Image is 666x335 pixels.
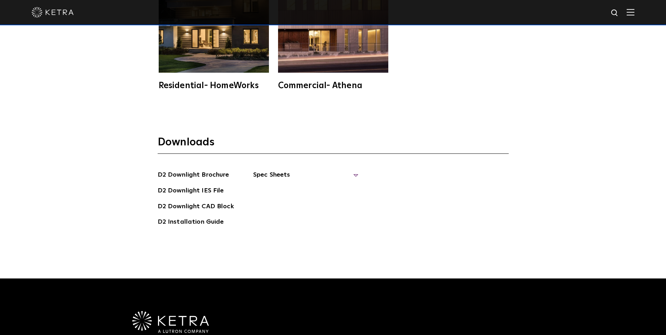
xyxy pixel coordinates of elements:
[278,81,388,90] div: Commercial- Athena
[253,170,358,185] span: Spec Sheets
[158,170,229,181] a: D2 Downlight Brochure
[158,136,509,154] h3: Downloads
[158,202,234,213] a: D2 Downlight CAD Block
[611,9,619,18] img: search icon
[32,7,74,18] img: ketra-logo-2019-white
[158,186,224,197] a: D2 Downlight IES File
[159,81,269,90] div: Residential- HomeWorks
[132,311,209,333] img: Ketra-aLutronCo_White_RGB
[158,217,224,228] a: D2 Installation Guide
[627,9,634,15] img: Hamburger%20Nav.svg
